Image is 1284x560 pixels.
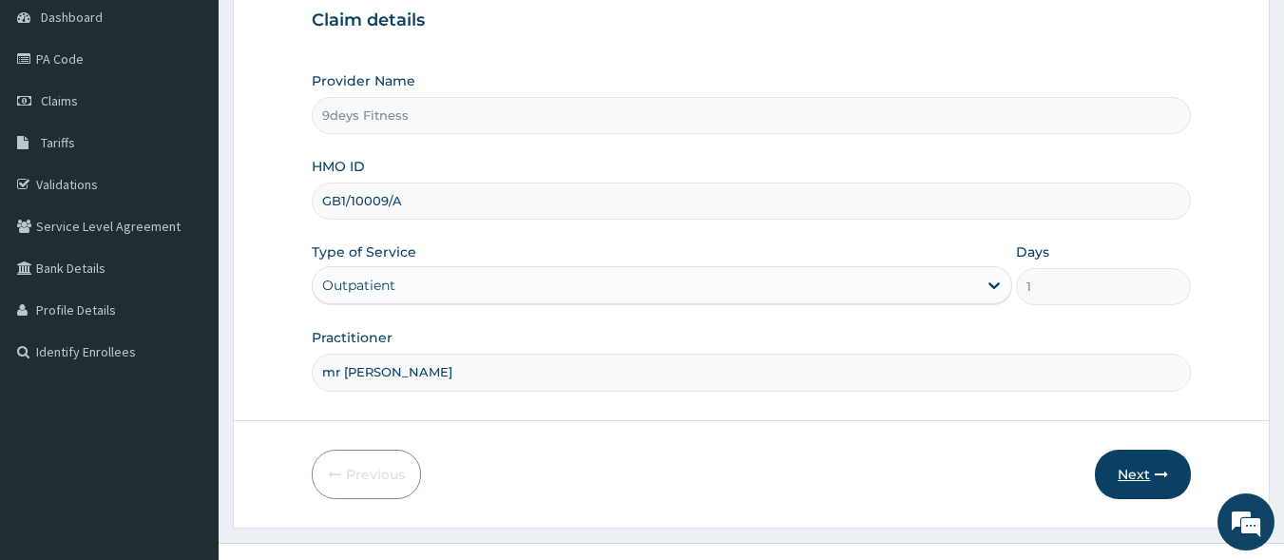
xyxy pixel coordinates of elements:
label: Provider Name [312,71,415,90]
span: Dashboard [41,9,103,26]
span: Tariffs [41,134,75,151]
button: Previous [312,450,421,499]
div: Minimize live chat window [312,10,357,55]
div: Chat with us now [99,106,319,131]
label: Days [1016,242,1049,261]
label: Type of Service [312,242,416,261]
label: HMO ID [312,157,365,176]
button: Next [1095,450,1191,499]
input: Enter Name [312,354,1192,391]
span: We're online! [110,163,262,355]
h3: Claim details [312,10,1192,31]
span: Claims [41,92,78,109]
label: Practitioner [312,328,393,347]
textarea: Type your message and hit 'Enter' [10,365,362,432]
input: Enter HMO ID [312,183,1192,220]
img: d_794563401_company_1708531726252_794563401 [35,95,77,143]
